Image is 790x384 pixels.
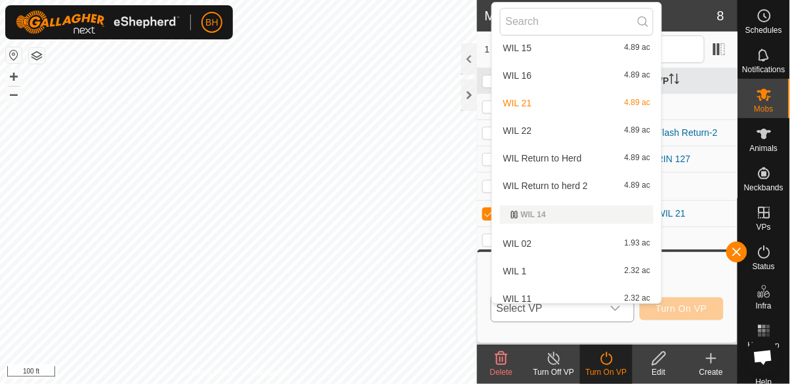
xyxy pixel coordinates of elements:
span: Status [753,263,775,270]
button: Turn On VP [640,297,724,320]
span: WIL 11 [503,294,532,303]
span: 4.89 ac [625,126,650,135]
div: Open chat [745,339,781,375]
li: WIL 22 [492,117,662,144]
td: - [652,226,738,253]
span: Animals [750,144,778,152]
li: WIL 15 [492,35,662,61]
span: Heatmap [748,341,780,349]
li: WIL 1 [492,258,662,284]
a: Flash Return-2 [657,127,718,138]
td: - [652,93,738,119]
span: WIL 15 [503,43,532,53]
span: 1 selected [485,43,546,56]
img: Gallagher Logo [16,11,180,34]
span: Schedules [745,26,782,34]
div: WIL 14 [510,211,644,219]
th: VP [652,68,738,94]
span: WIL 1 [503,267,527,276]
a: Contact Us [251,367,290,379]
li: WIL 02 [492,230,662,257]
li: WIL 16 [492,62,662,89]
div: Turn Off VP [528,366,580,378]
input: Search [500,8,654,35]
li: WIL Return to Herd [492,145,662,171]
div: Edit [633,366,685,378]
div: Turn On VP [580,366,633,378]
a: WIL 21 [657,208,686,219]
span: WIL 16 [503,71,532,80]
li: WIL 11 [492,286,662,312]
span: Turn On VP [656,303,707,314]
a: Privacy Policy [186,367,236,379]
a: RIN 127 [657,154,690,164]
span: 4.89 ac [625,181,650,190]
p-sorticon: Activate to sort [669,75,680,86]
button: Map Layers [29,48,45,64]
span: 8 [717,6,724,26]
span: 2.32 ac [625,267,650,276]
span: 4.89 ac [625,154,650,163]
span: Infra [756,302,772,310]
li: WIL Return to herd 2 [492,173,662,199]
span: WIL Return to herd 2 [503,181,588,190]
span: Neckbands [744,184,783,192]
span: 1.93 ac [625,239,650,248]
div: dropdown trigger [602,295,629,322]
span: WIL 22 [503,126,532,135]
span: 4.89 ac [625,43,650,53]
span: Notifications [743,66,785,74]
button: Reset Map [6,47,22,63]
div: Create [685,366,738,378]
span: VPs [757,223,771,231]
span: Select VP [491,295,602,322]
button: – [6,86,22,102]
td: - [652,172,738,200]
span: WIL 21 [503,98,532,108]
button: + [6,69,22,85]
span: 4.89 ac [625,98,650,108]
span: 4.89 ac [625,71,650,80]
h2: Mobs [485,8,717,24]
span: 2.32 ac [625,294,650,303]
span: WIL Return to Herd [503,154,582,163]
span: BH [205,16,218,30]
span: Delete [490,368,513,377]
span: Mobs [755,105,774,113]
li: WIL 21 [492,90,662,116]
span: WIL 02 [503,239,532,248]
